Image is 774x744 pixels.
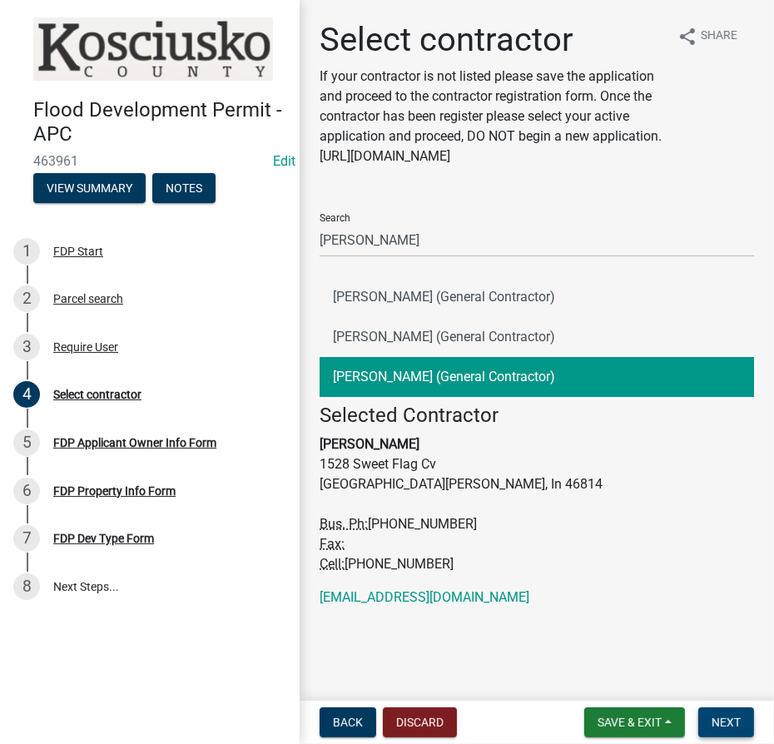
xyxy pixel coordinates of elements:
[320,357,754,397] button: [PERSON_NAME] (General Contractor)
[53,389,141,400] div: Select contractor
[273,153,295,169] wm-modal-confirm: Edit Application Number
[53,485,176,497] div: FDP Property Info Form
[33,173,146,203] button: View Summary
[368,516,477,532] span: [PHONE_NUMBER]
[320,20,664,60] h1: Select contractor
[677,27,697,47] i: share
[320,223,754,257] input: Search...
[701,27,737,47] span: Share
[152,182,216,196] wm-modal-confirm: Notes
[53,341,118,353] div: Require User
[698,707,754,737] button: Next
[320,404,754,428] h4: Selected Contractor
[33,98,286,146] h4: Flood Development Permit - APC
[320,404,754,574] address: 1528 Sweet Flag Cv [GEOGRAPHIC_DATA][PERSON_NAME], In 46814
[33,17,273,81] img: Kosciusko County, Indiana
[320,67,664,166] p: If your contractor is not listed please save the application and proceed to the contractor regist...
[333,716,363,729] span: Back
[320,589,529,605] a: [EMAIL_ADDRESS][DOMAIN_NAME]
[664,20,751,52] button: shareShare
[320,436,419,452] strong: [PERSON_NAME]
[13,285,40,312] div: 2
[320,317,754,357] button: [PERSON_NAME] (General Contractor)
[33,182,146,196] wm-modal-confirm: Summary
[273,153,295,169] a: Edit
[53,293,123,305] div: Parcel search
[152,173,216,203] button: Notes
[33,153,266,169] span: 463961
[53,437,216,449] div: FDP Applicant Owner Info Form
[13,238,40,265] div: 1
[320,277,754,317] button: [PERSON_NAME] (General Contractor)
[584,707,685,737] button: Save & Exit
[345,556,454,572] span: [PHONE_NUMBER]
[320,516,368,532] abbr: Business Phone
[320,556,345,572] abbr: Business Cell
[712,716,741,729] span: Next
[53,246,103,257] div: FDP Start
[320,536,345,552] abbr: Fax Number
[53,533,154,544] div: FDP Dev Type Form
[13,573,40,600] div: 8
[383,707,457,737] button: Discard
[598,716,662,729] span: Save & Exit
[320,707,376,737] button: Back
[13,381,40,408] div: 4
[13,334,40,360] div: 3
[13,478,40,504] div: 6
[13,429,40,456] div: 5
[13,525,40,552] div: 7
